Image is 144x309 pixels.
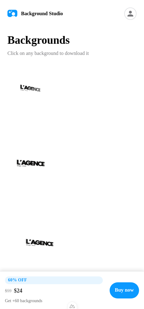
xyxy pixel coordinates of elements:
[7,9,63,19] a: Background Studio
[7,50,89,57] p: Click on any background to download it
[14,287,22,295] span: $24
[110,282,139,298] button: Buy now
[115,286,134,294] span: Buy now
[7,9,17,19] img: logo
[5,298,105,304] p: Get +60 backgrounds
[7,35,89,46] h1: Backgrounds
[5,276,103,284] span: 60% OFF
[21,10,63,18] span: Background Studio
[5,288,11,294] span: $59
